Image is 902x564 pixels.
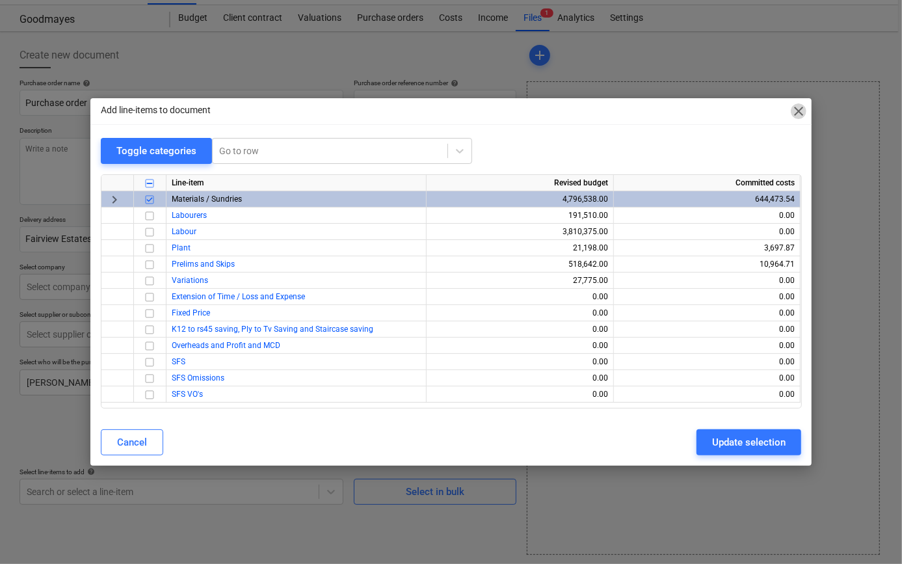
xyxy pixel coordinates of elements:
p: Add line-items to document [101,103,211,117]
a: Labourers [172,211,207,220]
span: Materials / Sundries [172,195,242,204]
div: 644,473.54 [619,191,795,208]
div: 10,964.71 [619,256,795,273]
a: K12 to rs45 saving, Ply to Tv Saving and Staircase saving [172,325,373,334]
div: 191,510.00 [432,208,608,224]
a: Fixed Price [172,308,210,317]
a: SFS Omissions [172,373,224,383]
a: Labour [172,227,196,236]
a: Extension of Time / Loss and Expense [172,292,305,301]
div: 3,810,375.00 [432,224,608,240]
div: 0.00 [619,289,795,305]
iframe: Chat Widget [837,502,902,564]
div: 3,697.87 [619,240,795,256]
div: 0.00 [619,386,795,403]
div: 27,775.00 [432,273,608,289]
div: 0.00 [432,370,608,386]
div: 0.00 [432,305,608,321]
div: 0.00 [432,354,608,370]
div: Revised budget [427,175,614,191]
div: Committed costs [614,175,801,191]
div: 4,796,538.00 [432,191,608,208]
div: 0.00 [619,338,795,354]
div: Line-item [166,175,427,191]
a: Plant [172,243,191,252]
div: Update selection [712,434,786,451]
a: Variations [172,276,208,285]
button: Cancel [101,429,163,455]
div: 0.00 [619,370,795,386]
div: 0.00 [432,338,608,354]
span: keyboard_arrow_right [107,192,122,208]
button: Toggle categories [101,138,212,164]
div: 0.00 [619,224,795,240]
div: 0.00 [619,354,795,370]
div: 0.00 [619,321,795,338]
div: 0.00 [432,321,608,338]
div: 0.00 [432,386,608,403]
button: Update selection [696,429,801,455]
div: 518,642.00 [432,256,608,273]
div: Cancel [117,434,147,451]
a: SFS VO's [172,390,203,399]
a: Prelims and Skips [172,260,235,269]
div: Toggle categories [116,142,196,159]
div: 0.00 [432,289,608,305]
div: 0.00 [619,305,795,321]
div: 21,198.00 [432,240,608,256]
div: 0.00 [619,273,795,289]
span: close [791,103,806,119]
a: Overheads and Profit and MCD [172,341,280,350]
a: SFS [172,357,185,366]
div: 0.00 [619,208,795,224]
